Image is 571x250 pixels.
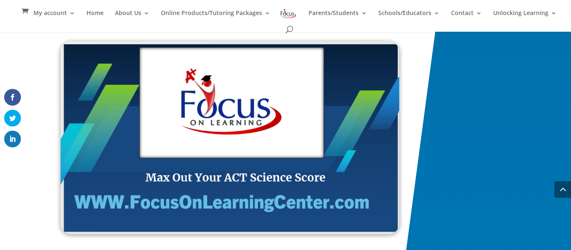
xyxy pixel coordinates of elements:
a: Schools/Educators [378,10,440,24]
a: Contact [451,10,482,24]
a: Home [87,10,104,24]
a: Online Products/Tutoring Packages [161,10,270,24]
img: Focus on Learning [280,8,297,20]
a: Unlocking Learning [493,10,557,24]
a: Digital ACT Prep English/Reading Workbook [61,226,399,236]
img: Science Jumpstart Screenshot TPS [61,41,399,234]
a: My account [33,10,75,24]
a: About Us [115,10,150,24]
a: Parents/Students [308,10,367,24]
